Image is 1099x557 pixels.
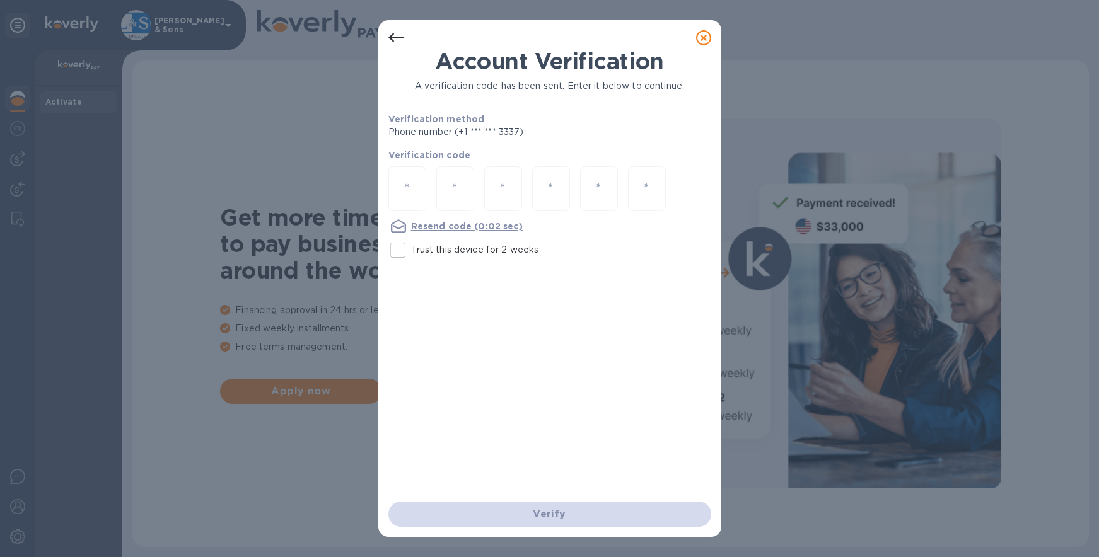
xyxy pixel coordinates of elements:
[388,125,620,139] p: Phone number (+1 *** *** 3337)
[388,149,711,161] p: Verification code
[411,221,523,231] u: Resend code (0:02 sec)
[411,243,539,256] p: Trust this device for 2 weeks
[388,114,485,124] b: Verification method
[388,79,711,93] p: A verification code has been sent. Enter it below to continue.
[388,48,711,74] h1: Account Verification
